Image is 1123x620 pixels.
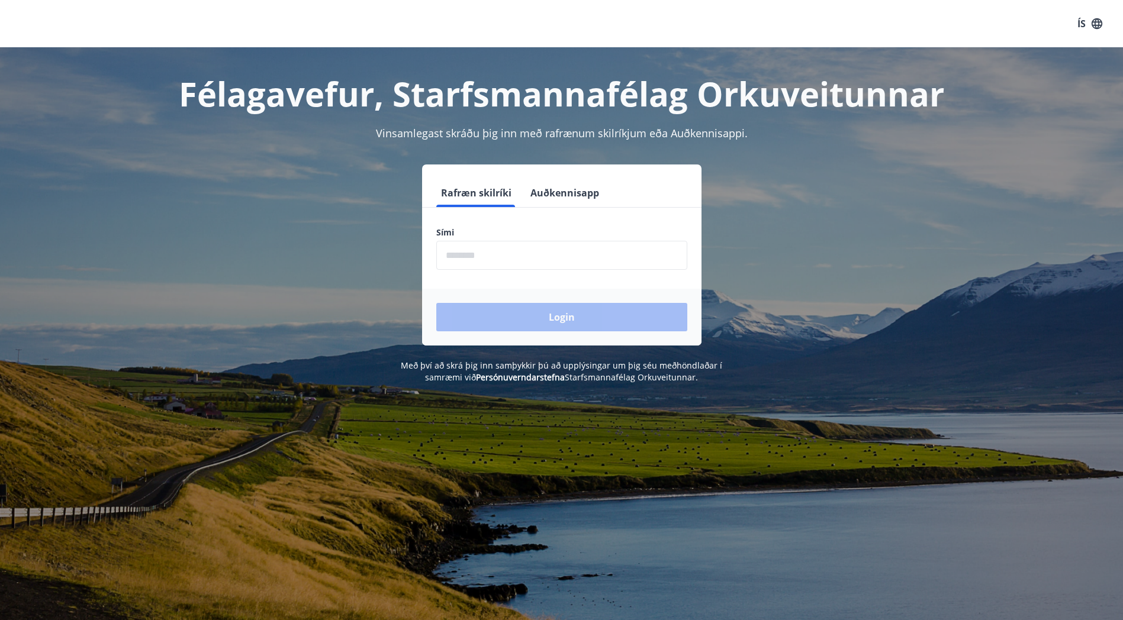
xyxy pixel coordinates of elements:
[401,360,722,383] span: Með því að skrá þig inn samþykkir þú að upplýsingar um þig séu meðhöndlaðar í samræmi við Starfsm...
[1071,13,1109,34] button: ÍS
[376,126,748,140] span: Vinsamlegast skráðu þig inn með rafrænum skilríkjum eða Auðkennisappi.
[150,71,974,116] h1: Félagavefur, Starfsmannafélag Orkuveitunnar
[436,227,687,238] label: Sími
[436,179,516,207] button: Rafræn skilríki
[476,372,565,383] a: Persónuverndarstefna
[526,179,604,207] button: Auðkennisapp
